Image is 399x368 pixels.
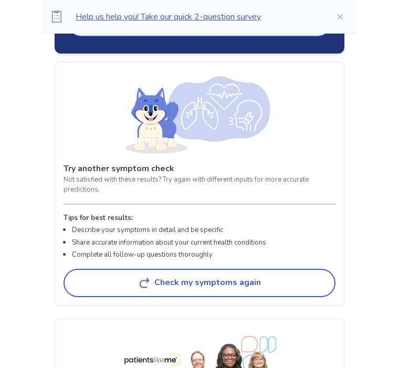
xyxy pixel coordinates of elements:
[64,213,266,224] p: Tips for best results:
[64,162,335,175] p: Try another symptom check
[64,175,335,195] p: Not satisfied with these results? Try again with different inputs for more accurate predictions.
[72,250,266,260] p: Complete all follow-up questions thoroughly
[72,225,266,236] p: Describe your symptoms in detail and be specific
[125,71,274,154] img: Shiba (Try Again)
[72,238,266,248] p: Share accurate information about your current health conditions
[76,10,319,23] p: Help us help you! Take our quick 2-question survey
[64,269,335,297] button: Check my symptoms again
